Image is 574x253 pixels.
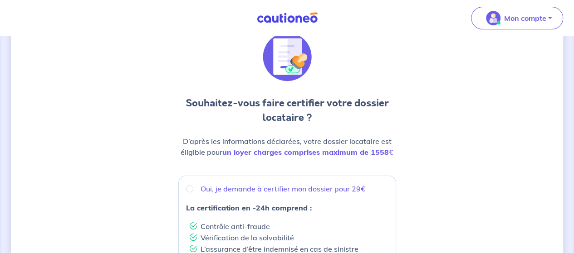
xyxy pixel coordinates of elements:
em: € [222,148,393,157]
img: Cautioneo [253,12,321,24]
p: D’après les informations déclarées, votre dossier locataire est éligible pour [178,136,396,158]
li: Contrôle anti-fraude [190,220,388,232]
strong: La certification en -24h comprend : [186,203,312,212]
strong: un loyer charges comprises maximum de 1558 [222,148,389,157]
p: Mon compte [504,13,546,24]
img: illu_account_valid_menu.svg [486,11,500,25]
button: illu_account_valid_menu.svgMon compte [471,7,563,29]
h3: Souhaitez-vous faire certifier votre dossier locataire ? [178,96,396,125]
li: Vérification de la solvabilité [190,232,388,243]
p: Oui, je demande à certifier mon dossier pour 29€ [201,183,365,194]
img: illu_document_valid.svg [263,33,312,81]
